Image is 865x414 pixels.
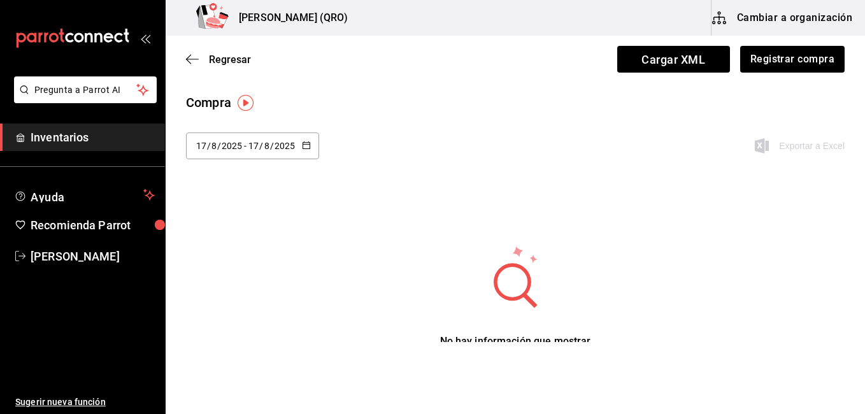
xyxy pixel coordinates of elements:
span: Sugerir nueva función [15,396,155,409]
span: Ayuda [31,187,138,203]
input: Day [248,141,259,151]
span: Recomienda Parrot [31,217,155,234]
button: open_drawer_menu [140,33,150,43]
input: Year [221,141,243,151]
span: / [259,141,263,151]
input: Year [274,141,296,151]
div: Compra [186,93,231,112]
span: / [207,141,211,151]
span: Inventarios [31,129,155,146]
img: Tooltip marker [238,95,254,111]
button: Registrar compra [740,46,845,73]
span: Regresar [209,54,251,66]
span: Cargar XML [617,46,730,73]
span: / [270,141,274,151]
h3: [PERSON_NAME] (QRO) [229,10,348,25]
span: [PERSON_NAME] [31,248,155,265]
a: Pregunta a Parrot AI [9,92,157,106]
input: Day [196,141,207,151]
span: Pregunta a Parrot AI [34,83,137,97]
button: Pregunta a Parrot AI [14,76,157,103]
div: No hay información que mostrar [418,334,613,349]
input: Month [211,141,217,151]
span: / [217,141,221,151]
input: Month [264,141,270,151]
span: - [244,141,247,151]
button: Regresar [186,54,251,66]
